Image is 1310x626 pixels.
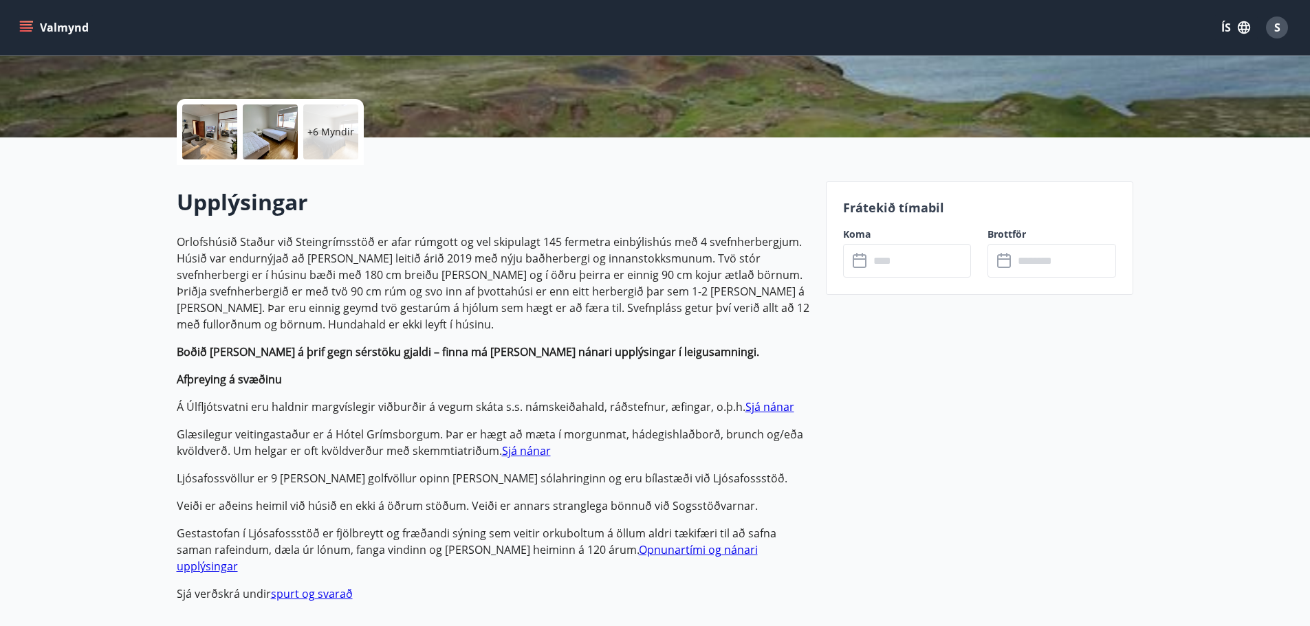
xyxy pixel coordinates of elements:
a: Sjá nánar [502,443,551,458]
p: Sjá verðskrá undir [177,585,809,602]
button: menu [17,15,94,40]
strong: Afþreying á svæðinu [177,372,282,387]
a: Sjá nánar [745,399,794,414]
p: Gestastofan í Ljósafossstöð er fjölbreytt og fræðandi sýning sem veitir orkuboltum á öllum aldri ... [177,525,809,574]
p: +6 Myndir [307,125,354,139]
strong: Boðið [PERSON_NAME] á þrif gegn sérstöku gjaldi – finna má [PERSON_NAME] nánari upplýsingar í lei... [177,344,759,359]
button: S [1260,11,1293,44]
p: Orlofshúsið Staður við Steingrímsstöð er afar rúmgott og vel skipulagt 145 fermetra einbýlishús m... [177,234,809,333]
p: Frátekið tímabil [843,199,1117,216]
p: Á Úlfljótsvatni eru haldnir margvíslegir viðburðir á vegum skáta s.s. námskeiðahald, ráðstefnur, ... [177,399,809,415]
p: Glæsilegur veitingastaður er á Hótel Grímsborgum. Þar er hægt að mæta í morgunmat, hádegishlaðbor... [177,426,809,459]
p: Veiði er aðeins heimil við húsið en ekki á öðrum stöðum. Veiði er annars stranglega bönnuð við So... [177,498,809,514]
a: spurt og svarað [271,586,353,601]
label: Brottför [987,227,1116,241]
h2: Upplýsingar [177,187,809,217]
label: Koma [843,227,972,241]
button: ÍS [1214,15,1258,40]
span: S [1274,20,1280,35]
p: Ljósafossvöllur er 9 [PERSON_NAME] golfvöllur opinn [PERSON_NAME] sólahringinn og eru bílastæði v... [177,470,809,487]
